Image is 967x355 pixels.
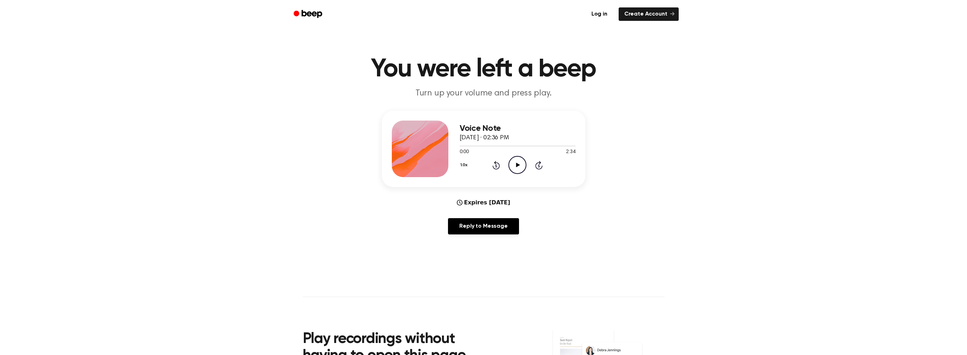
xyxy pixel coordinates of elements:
p: Turn up your volume and press play. [348,88,619,99]
h3: Voice Note [460,124,576,133]
a: Beep [289,7,329,21]
a: Create Account [619,7,679,21]
span: [DATE] · 02:36 PM [460,135,509,141]
h1: You were left a beep [303,57,665,82]
span: 2:34 [566,149,575,156]
a: Reply to Message [448,218,519,234]
span: 0:00 [460,149,469,156]
button: 1.0x [460,159,470,171]
div: Expires [DATE] [457,198,510,207]
a: Log in [584,6,614,22]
